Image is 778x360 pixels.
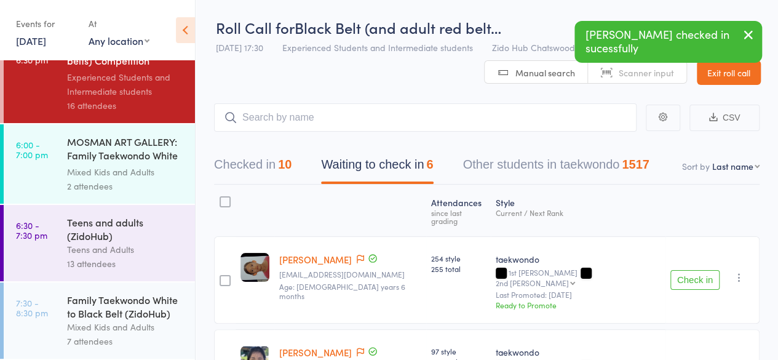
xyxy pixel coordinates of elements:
[496,253,661,265] div: taekwondo
[67,257,185,271] div: 13 attendees
[214,103,637,132] input: Search by name
[240,253,269,282] img: image1542060487.png
[279,346,352,359] a: [PERSON_NAME]
[278,158,292,171] div: 10
[426,190,491,231] div: Atten­dances
[496,290,661,299] small: Last Promoted: [DATE]
[67,320,185,334] div: Mixed Kids and Adults
[4,282,195,359] a: 7:30 -8:30 pmFamily Taekwondo White to Black Belt (ZidoHub)Mixed Kids and Adults7 attendees
[491,190,665,231] div: Style
[282,41,473,54] span: Experienced Students and Intermediate students
[16,45,48,65] time: 5:30 - 6:30 pm
[89,14,149,34] div: At
[279,253,352,266] a: [PERSON_NAME]
[431,253,486,263] span: 254 style
[431,263,486,274] span: 255 total
[67,179,185,193] div: 2 attendees
[622,158,649,171] div: 1517
[574,21,762,63] div: [PERSON_NAME] checked in sucessfully
[689,105,760,131] button: CSV
[4,30,195,123] a: 5:30 -6:30 pmBlack Belt (and adult red belts) Competition Pooms...Experienced Students and Interm...
[214,151,292,184] button: Checked in10
[67,293,185,320] div: Family Taekwondo White to Black Belt (ZidoHub)
[16,298,48,318] time: 7:30 - 8:30 pm
[67,70,185,98] div: Experienced Students and Intermediate students
[16,14,76,34] div: Events for
[279,281,405,300] span: Age: [DEMOGRAPHIC_DATA] years 6 months
[496,346,661,358] div: taekwondo
[16,140,48,159] time: 6:00 - 7:00 pm
[16,220,47,240] time: 6:30 - 7:30 pm
[712,160,753,172] div: Last name
[670,270,720,290] button: Check in
[426,158,433,171] div: 6
[67,242,185,257] div: Teens and Adults
[431,209,486,225] div: since last grading
[4,205,195,281] a: 6:30 -7:30 pmTeens and adults (ZidoHub)Teens and Adults13 attendees
[496,279,569,287] div: 2nd [PERSON_NAME]
[697,60,761,85] a: Exit roll call
[496,300,661,310] div: Ready to Promote
[463,151,649,184] button: Other students in taekwondo1517
[67,215,185,242] div: Teens and adults (ZidoHub)
[67,98,185,113] div: 16 attendees
[67,135,185,165] div: MOSMAN ART GALLERY: Family Taekwondo White to [GEOGRAPHIC_DATA]...
[321,151,433,184] button: Waiting to check in6
[4,124,195,204] a: 6:00 -7:00 pmMOSMAN ART GALLERY: Family Taekwondo White to [GEOGRAPHIC_DATA]...Mixed Kids and Adu...
[496,268,661,287] div: 1st [PERSON_NAME]
[496,209,661,217] div: Current / Next Rank
[279,270,421,279] small: lylabby@hotmail.com
[492,41,575,54] span: Zido Hub Chatswood
[89,34,149,47] div: Any location
[216,41,263,54] span: [DATE] 17:30
[431,346,486,356] span: 97 style
[515,66,575,79] span: Manual search
[682,160,710,172] label: Sort by
[67,165,185,179] div: Mixed Kids and Adults
[216,17,295,38] span: Roll Call for
[16,34,46,47] a: [DATE]
[619,66,674,79] span: Scanner input
[67,334,185,348] div: 7 attendees
[295,17,501,38] span: Black Belt (and adult red belt…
